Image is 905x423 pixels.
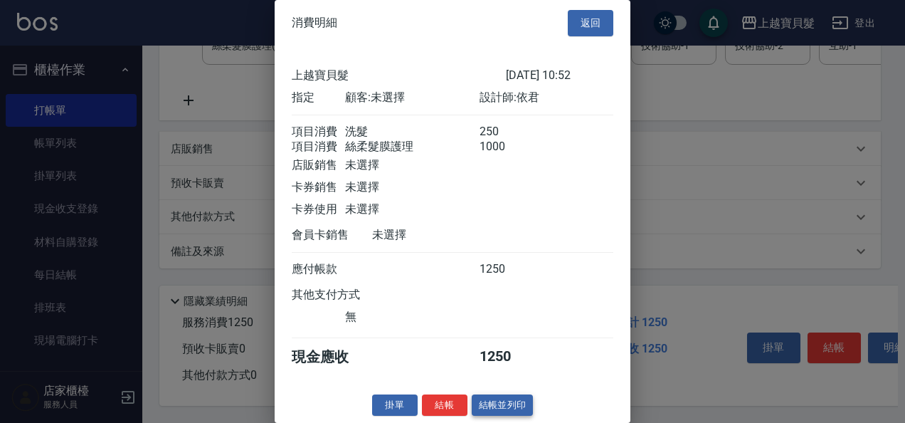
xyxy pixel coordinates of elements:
[372,395,418,417] button: 掛單
[292,262,345,277] div: 應付帳款
[422,395,467,417] button: 結帳
[292,288,399,303] div: 其他支付方式
[345,310,479,325] div: 無
[472,395,534,417] button: 結帳並列印
[292,202,345,217] div: 卡券使用
[292,68,506,83] div: 上越寶貝髮
[345,202,479,217] div: 未選擇
[345,125,479,140] div: 洗髮
[292,180,345,195] div: 卡券銷售
[480,90,613,105] div: 設計師: 依君
[568,10,613,36] button: 返回
[292,16,337,30] span: 消費明細
[345,158,479,173] div: 未選擇
[292,348,372,367] div: 現金應收
[506,68,613,83] div: [DATE] 10:52
[292,90,345,105] div: 指定
[480,125,533,140] div: 250
[292,158,345,173] div: 店販銷售
[480,140,533,155] div: 1000
[345,90,479,105] div: 顧客: 未選擇
[345,180,479,195] div: 未選擇
[292,228,372,243] div: 會員卡銷售
[292,125,345,140] div: 項目消費
[480,348,533,367] div: 1250
[345,140,479,155] div: 絲柔髮膜護理
[292,140,345,155] div: 項目消費
[480,262,533,277] div: 1250
[372,228,506,243] div: 未選擇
